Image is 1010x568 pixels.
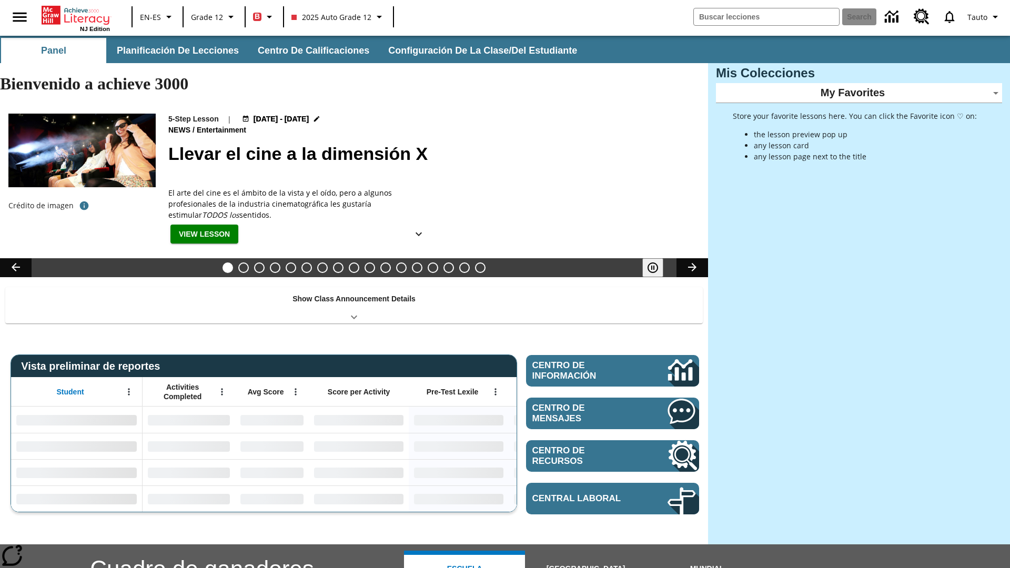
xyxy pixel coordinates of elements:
[255,10,260,23] span: B
[42,5,110,26] a: Portada
[333,262,344,273] button: Slide 8 Attack of the Terrifying Tomatoes
[148,382,217,401] span: Activities Completed
[8,114,156,187] img: El panel situado frente a los asientos rocía con agua nebulizada al feliz público en un cine equi...
[676,258,708,277] button: Carrusel de lecciones, seguir
[509,459,609,485] div: No Data,
[8,200,74,211] p: Crédito de imagen
[532,360,632,381] span: Centro de información
[4,2,35,33] button: Abrir el menú lateral
[459,262,470,273] button: Slide 16 Point of View
[197,125,248,136] span: Entertainment
[108,38,247,63] button: Planificación de lecciones
[488,384,503,400] button: Abrir menú
[143,407,235,433] div: No Data,
[733,110,977,121] p: Store your favorite lessons here. You can click the Favorite icon ♡ on:
[168,187,431,220] p: El arte del cine es el ámbito de la vista y el oído, pero a algunos profesionales de la industria...
[365,262,375,273] button: Slide 10 The Invasion of the Free CD
[963,7,1006,26] button: Perfil/Configuración
[223,262,233,273] button: Slide 1 Llevar el cine a la dimensión X
[191,12,223,23] span: Grade 12
[249,7,280,26] button: Boost El color de la clase es rojo. Cambiar el color de la clase.
[287,7,390,26] button: Class: 2025 Auto Grade 12, Selecciona una clase
[143,433,235,459] div: No Data,
[509,485,609,512] div: No Data,
[42,4,110,32] div: Portada
[5,287,703,323] div: Show Class Announcement Details
[80,26,110,32] span: NJ Edition
[532,493,636,504] span: Central laboral
[878,3,907,32] a: Centro de información
[443,262,454,273] button: Slide 15 ¡Hurra por el Día de la Constitución!
[754,151,977,162] li: any lesson page next to the title
[238,262,249,273] button: Slide 2 Día del Trabajo
[716,83,1002,103] div: My Favorites
[202,210,239,220] em: TODOS los
[74,196,95,215] button: Crédito de foto: The Asahi Shimbun vía Getty Images
[475,262,486,273] button: Slide 17 El equilibrio de la Constitución
[380,262,391,273] button: Slide 11 Mixed Practice: Citing Evidence
[235,459,309,485] div: No Data,
[193,126,195,134] span: /
[143,459,235,485] div: No Data,
[168,114,219,125] p: 5-Step Lesson
[526,440,699,472] a: Centro de recursos, Se abrirá en una pestaña nueva.
[967,12,987,23] span: Tauto
[214,384,230,400] button: Abrir menú
[754,129,977,140] li: the lesson preview pop up
[143,485,235,512] div: No Data,
[235,407,309,433] div: No Data,
[170,225,238,244] button: View Lesson
[526,355,699,387] a: Centro de información
[328,387,390,397] span: Score per Activity
[642,258,674,277] div: Pausar
[509,433,609,459] div: No Data,
[57,387,84,397] span: Student
[754,140,977,151] li: any lesson card
[292,293,416,305] p: Show Class Announcement Details
[248,387,284,397] span: Avg Score
[136,7,179,26] button: Language: EN-ES, Selecciona un idioma
[249,38,378,63] button: Centro de calificaciones
[140,12,161,23] span: EN-ES
[168,140,695,167] h2: Llevar el cine a la dimensión X
[408,225,429,244] button: Ver más
[254,262,265,273] button: Slide 3 Animal Partners
[168,125,193,136] span: News
[526,483,699,514] a: Central laboral
[532,445,636,466] span: Centro de recursos
[1,38,106,63] button: Panel
[412,262,422,273] button: Slide 13 Career Lesson
[349,262,359,273] button: Slide 9 Fashion Forward in Ancient Rome
[240,114,323,125] button: Aug 18 - Aug 24 Elegir fechas
[317,262,328,273] button: Slide 7 Solar Power to the People
[907,3,936,31] a: Centro de recursos, Se abrirá en una pestaña nueva.
[509,407,609,433] div: No Data,
[235,485,309,512] div: No Data,
[428,262,438,273] button: Slide 14 Between Two Worlds
[291,12,371,23] span: 2025 Auto Grade 12
[235,433,309,459] div: No Data,
[694,8,839,25] input: search field
[288,384,304,400] button: Abrir menú
[532,403,636,424] span: Centro de mensajes
[286,262,296,273] button: Slide 5 ¡Fuera! ¡Es privado!
[121,384,137,400] button: Abrir menú
[380,38,585,63] button: Configuración de la clase/del estudiante
[21,360,165,372] span: Vista preliminar de reportes
[227,114,231,125] span: |
[254,114,309,125] span: [DATE] - [DATE]
[187,7,241,26] button: Grado: Grade 12, Elige un grado
[716,66,1002,80] h3: Mis Colecciones
[427,387,479,397] span: Pre-Test Lexile
[642,258,663,277] button: Pausar
[526,398,699,429] a: Centro de mensajes
[270,262,280,273] button: Slide 4 ¿Los autos del futuro?
[301,262,312,273] button: Slide 6 The Last Homesteaders
[396,262,407,273] button: Slide 12 Pre-release lesson
[936,3,963,31] a: Notificaciones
